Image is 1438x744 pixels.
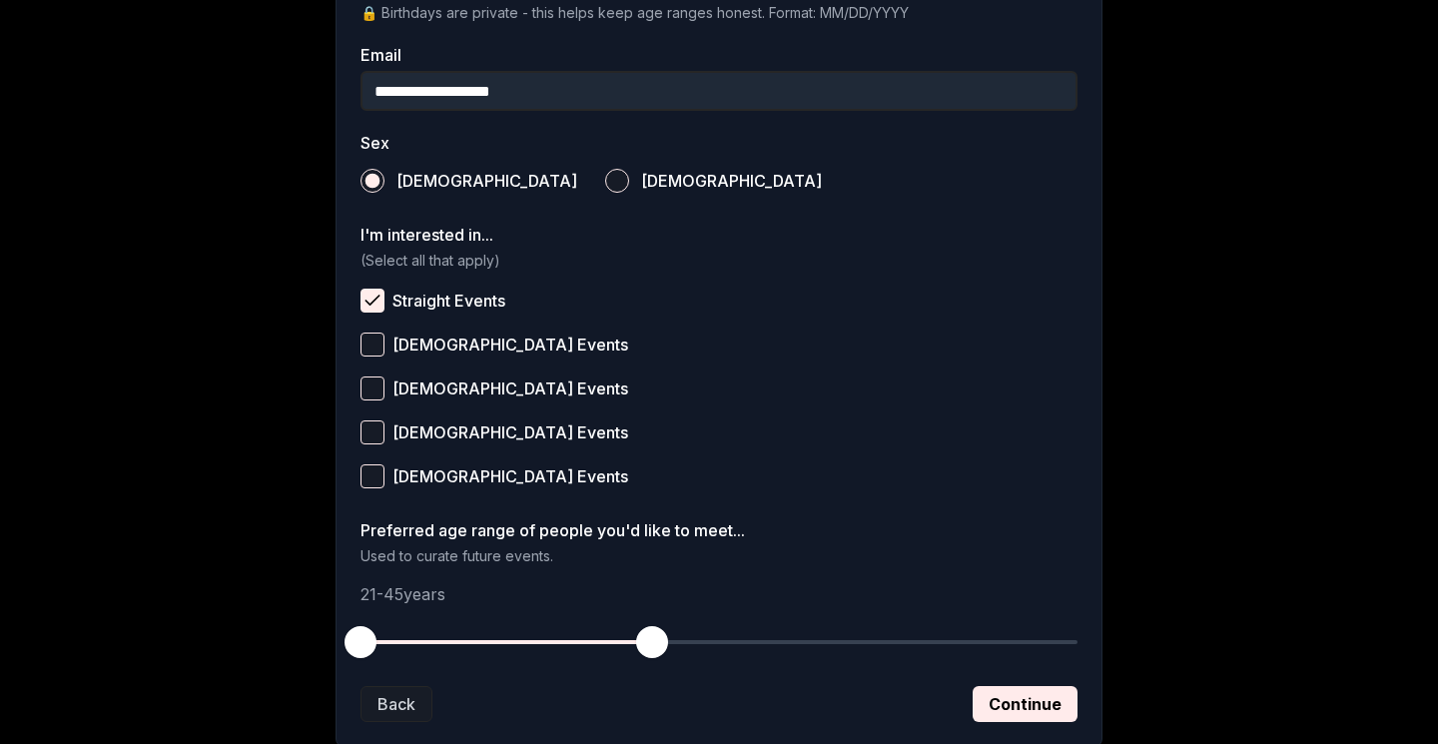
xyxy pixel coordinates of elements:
[973,686,1078,722] button: Continue
[360,289,384,313] button: Straight Events
[360,420,384,444] button: [DEMOGRAPHIC_DATA] Events
[360,522,1078,538] label: Preferred age range of people you'd like to meet...
[392,337,628,353] span: [DEMOGRAPHIC_DATA] Events
[360,376,384,400] button: [DEMOGRAPHIC_DATA] Events
[360,169,384,193] button: [DEMOGRAPHIC_DATA]
[360,227,1078,243] label: I'm interested in...
[392,468,628,484] span: [DEMOGRAPHIC_DATA] Events
[360,582,1078,606] p: 21 - 45 years
[641,173,822,189] span: [DEMOGRAPHIC_DATA]
[360,47,1078,63] label: Email
[392,424,628,440] span: [DEMOGRAPHIC_DATA] Events
[392,293,505,309] span: Straight Events
[396,173,577,189] span: [DEMOGRAPHIC_DATA]
[360,686,432,722] button: Back
[360,546,1078,566] p: Used to curate future events.
[360,3,1078,23] p: 🔒 Birthdays are private - this helps keep age ranges honest. Format: MM/DD/YYYY
[605,169,629,193] button: [DEMOGRAPHIC_DATA]
[360,251,1078,271] p: (Select all that apply)
[360,333,384,357] button: [DEMOGRAPHIC_DATA] Events
[392,380,628,396] span: [DEMOGRAPHIC_DATA] Events
[360,135,1078,151] label: Sex
[360,464,384,488] button: [DEMOGRAPHIC_DATA] Events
